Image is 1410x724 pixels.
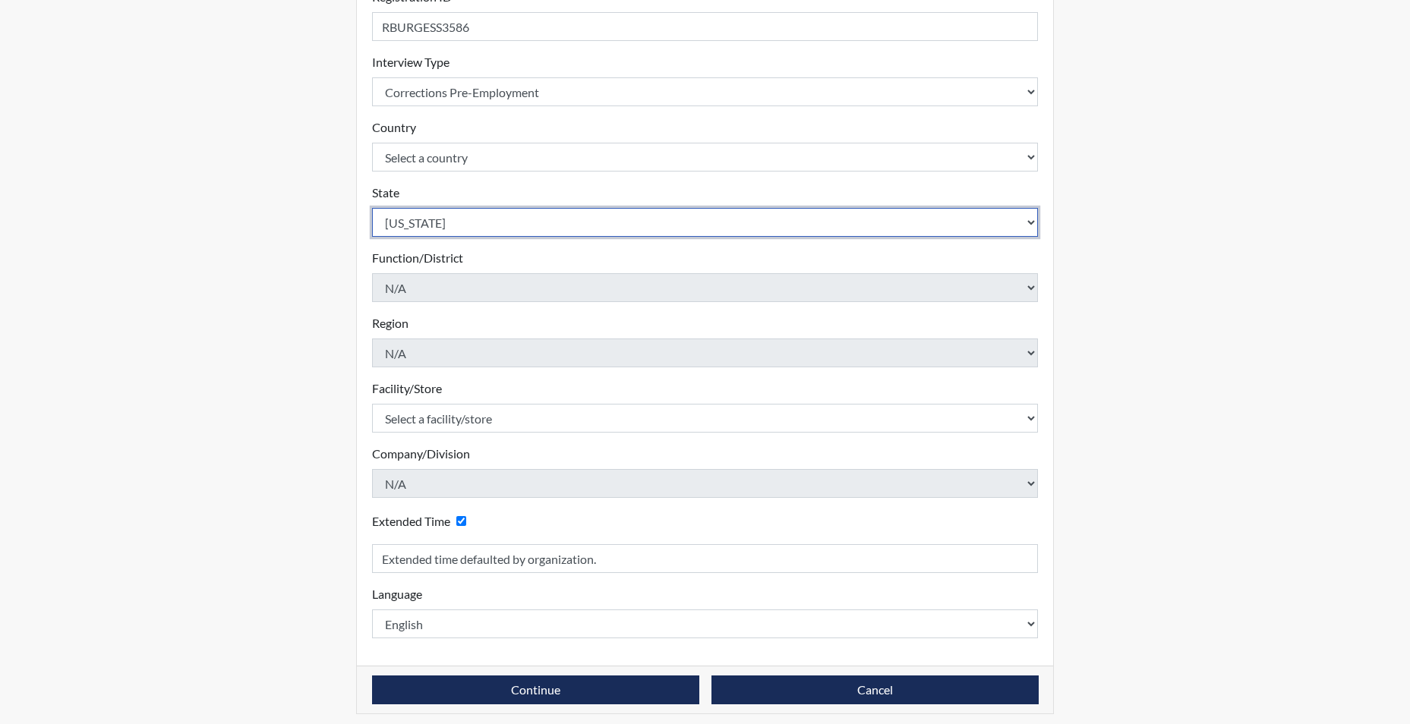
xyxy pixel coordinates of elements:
[372,118,416,137] label: Country
[372,314,408,332] label: Region
[372,53,449,71] label: Interview Type
[372,249,463,267] label: Function/District
[711,675,1039,704] button: Cancel
[372,445,470,463] label: Company/Division
[372,510,472,532] div: Checking this box will provide the interviewee with an accomodation of extra time to answer each ...
[372,512,450,530] label: Extended Time
[372,544,1039,573] input: Reason for Extension
[372,675,699,704] button: Continue
[372,379,442,398] label: Facility/Store
[372,585,422,603] label: Language
[372,184,399,202] label: State
[372,12,1039,41] input: Insert a Registration ID, which needs to be a unique alphanumeric value for each interviewee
